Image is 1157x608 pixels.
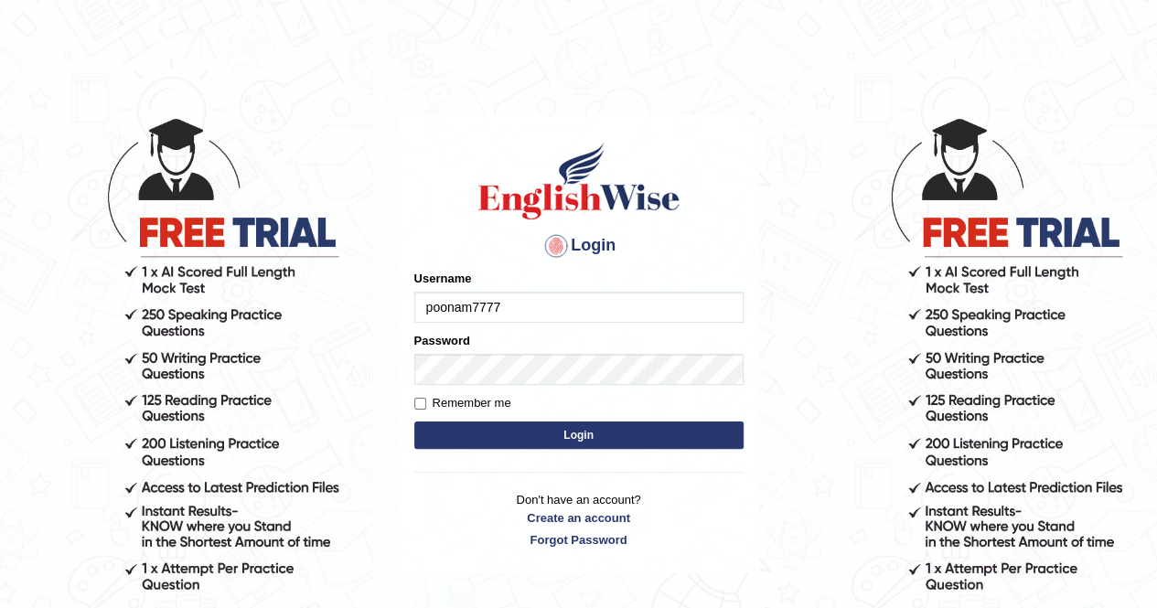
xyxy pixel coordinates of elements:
label: Username [414,270,472,287]
button: Login [414,421,744,449]
img: Logo of English Wise sign in for intelligent practice with AI [475,140,683,222]
label: Password [414,332,470,349]
a: Forgot Password [414,531,744,549]
p: Don't have an account? [414,491,744,548]
h4: Login [414,231,744,261]
a: Create an account [414,509,744,527]
label: Remember me [414,394,511,412]
input: Remember me [414,398,426,410]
